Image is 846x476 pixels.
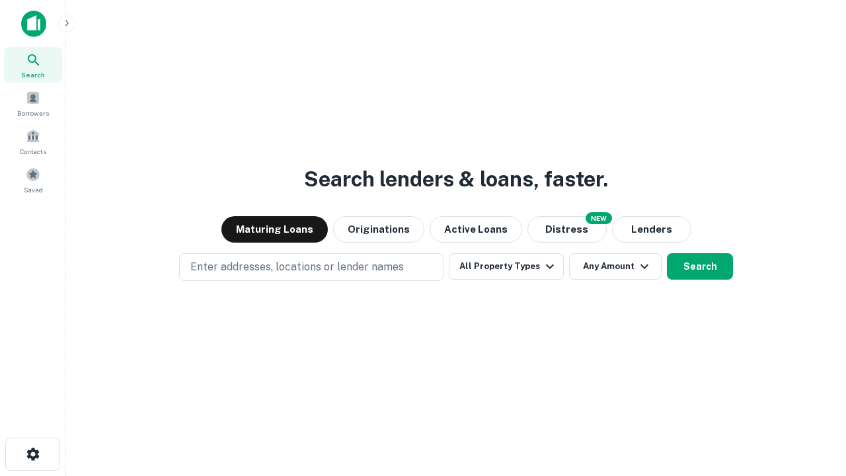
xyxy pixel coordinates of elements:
[449,253,564,280] button: All Property Types
[586,212,612,224] div: NEW
[780,370,846,434] iframe: Chat Widget
[569,253,662,280] button: Any Amount
[4,162,62,198] a: Saved
[4,124,62,159] a: Contacts
[667,253,733,280] button: Search
[4,47,62,83] a: Search
[430,216,522,243] button: Active Loans
[333,216,424,243] button: Originations
[612,216,691,243] button: Lenders
[21,69,45,80] span: Search
[190,259,404,275] p: Enter addresses, locations or lender names
[24,184,43,195] span: Saved
[221,216,328,243] button: Maturing Loans
[21,11,46,37] img: capitalize-icon.png
[17,108,49,118] span: Borrowers
[179,253,443,281] button: Enter addresses, locations or lender names
[4,85,62,121] a: Borrowers
[527,216,607,243] button: Search distressed loans with lien and other non-mortgage details.
[20,146,46,157] span: Contacts
[304,163,608,195] h3: Search lenders & loans, faster.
